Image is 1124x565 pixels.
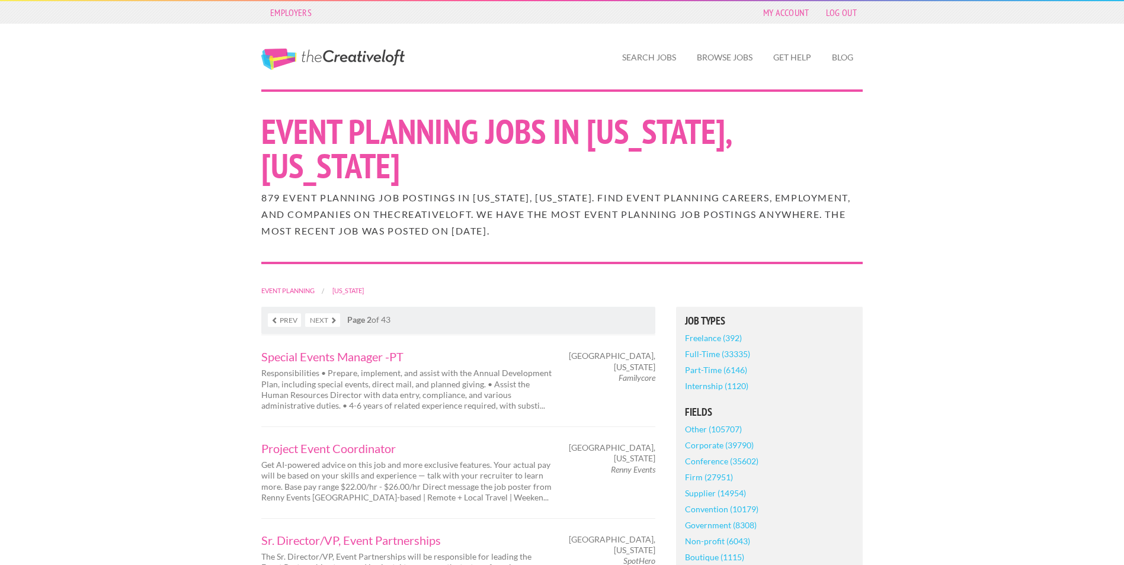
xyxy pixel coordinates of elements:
a: Full-Time (33335) [685,346,750,362]
a: Browse Jobs [687,44,762,71]
a: The Creative Loft [261,49,405,70]
a: Special Events Manager -PT [261,351,552,362]
a: Corporate (39790) [685,437,754,453]
h5: Fields [685,407,854,418]
a: Prev [268,313,301,327]
a: Blog [822,44,863,71]
nav: of 43 [261,307,655,334]
span: [GEOGRAPHIC_DATA], [US_STATE] [569,351,655,372]
h5: Job Types [685,316,854,326]
a: Government (8308) [685,517,757,533]
h2: 879 Event Planning job postings in [US_STATE], [US_STATE]. Find Event Planning careers, employmen... [261,190,863,239]
a: Other (105707) [685,421,742,437]
a: Get Help [764,44,821,71]
a: Event Planning [261,287,315,294]
span: [GEOGRAPHIC_DATA], [US_STATE] [569,534,655,556]
a: Search Jobs [613,44,686,71]
h1: Event Planning Jobs in [US_STATE], [US_STATE] [261,114,863,183]
a: My Account [757,4,815,21]
a: Internship (1120) [685,378,748,394]
a: Employers [264,4,318,21]
em: Renny Events [611,464,655,474]
p: Responsibilities • Prepare, implement, and assist with the Annual Development Plan, including spe... [261,368,552,411]
a: Project Event Coordinator [261,442,552,454]
p: Get AI-powered advice on this job and more exclusive features. Your actual pay will be based on y... [261,460,552,503]
a: [US_STATE] [332,287,364,294]
a: Sr. Director/VP, Event Partnerships [261,534,552,546]
span: [GEOGRAPHIC_DATA], [US_STATE] [569,442,655,464]
a: Log Out [820,4,863,21]
a: Supplier (14954) [685,485,746,501]
strong: Page 2 [347,314,372,325]
em: Familycore [619,373,655,383]
a: Next [305,313,340,327]
a: Conference (35602) [685,453,758,469]
a: Freelance (392) [685,330,742,346]
a: Firm (27951) [685,469,733,485]
a: Non-profit (6043) [685,533,750,549]
a: Boutique (1115) [685,549,744,565]
a: Part-Time (6146) [685,362,747,378]
a: Convention (10179) [685,501,758,517]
